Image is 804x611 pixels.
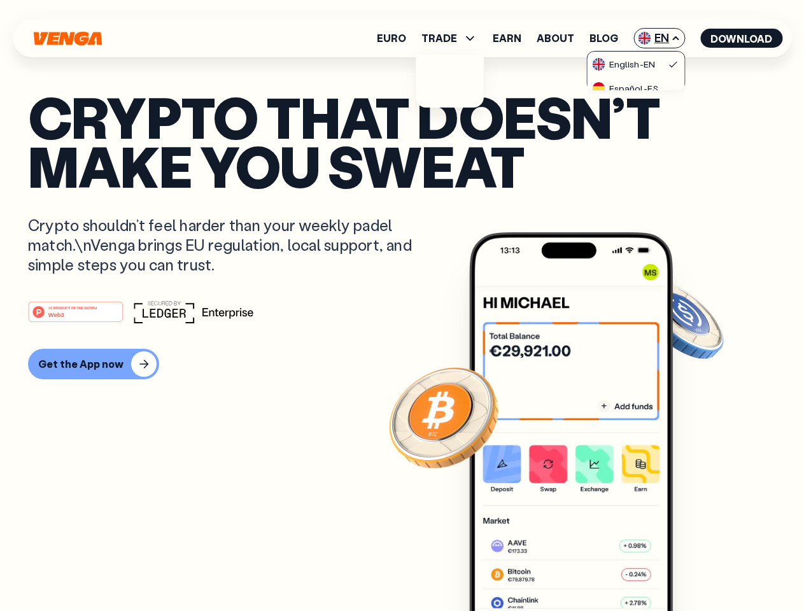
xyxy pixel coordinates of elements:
[28,92,776,190] p: Crypto that doesn’t make you sweat
[593,82,605,95] img: flag-es
[421,31,477,46] span: TRADE
[638,32,651,45] img: flag-uk
[593,82,658,95] div: Español - ES
[28,349,776,379] a: Get the App now
[588,76,684,100] a: flag-esEspañol-ES
[28,215,430,275] p: Crypto shouldn’t feel harder than your weekly padel match.\nVenga brings EU regulation, local sup...
[635,274,726,365] img: USDC coin
[593,58,655,71] div: English - EN
[593,58,605,71] img: flag-uk
[537,33,574,43] a: About
[588,52,684,76] a: flag-ukEnglish-EN
[421,33,457,43] span: TRADE
[48,305,97,309] tspan: #1 PRODUCT OF THE MONTH
[48,311,64,318] tspan: Web3
[377,33,406,43] a: Euro
[38,358,123,370] div: Get the App now
[700,29,782,48] button: Download
[28,349,159,379] button: Get the App now
[493,33,521,43] a: Earn
[28,309,123,325] a: #1 PRODUCT OF THE MONTHWeb3
[386,360,501,474] img: Bitcoin
[633,28,685,48] span: EN
[589,33,618,43] a: Blog
[32,31,103,46] svg: Home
